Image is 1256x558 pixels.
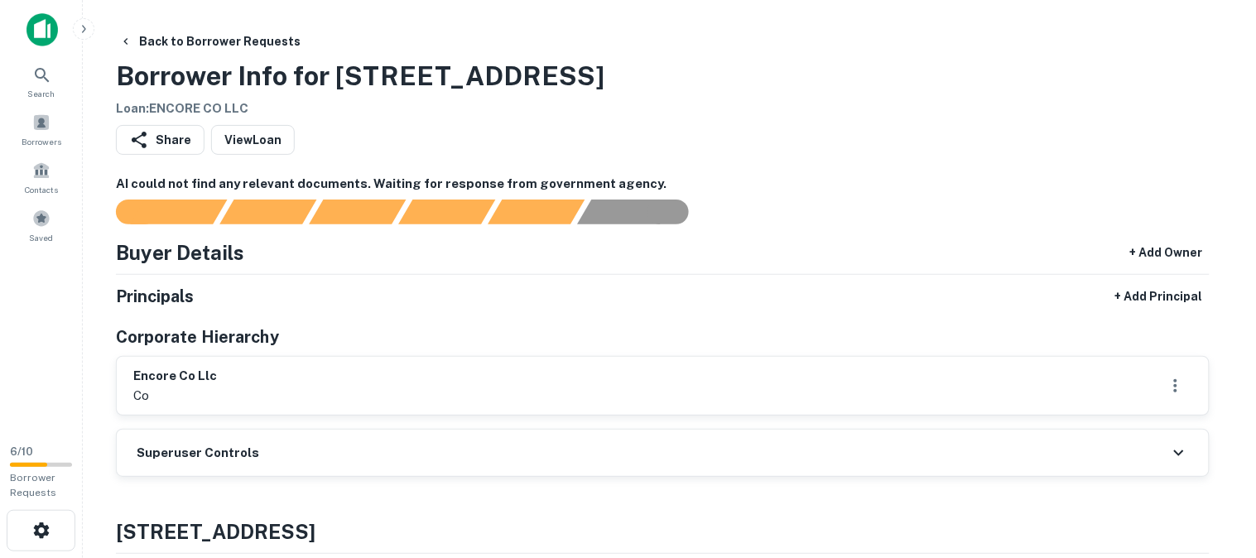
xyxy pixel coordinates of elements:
[30,231,54,244] span: Saved
[96,200,220,224] div: Sending borrower request to AI...
[137,444,259,463] h6: Superuser Controls
[116,125,205,155] button: Share
[219,200,316,224] div: Your request is received and processing...
[116,175,1210,194] h6: AI could not find any relevant documents. Waiting for response from government agency.
[22,135,61,148] span: Borrowers
[1109,281,1210,311] button: + Add Principal
[1173,426,1256,505] iframe: Chat Widget
[28,87,55,100] span: Search
[113,26,307,56] button: Back to Borrower Requests
[116,517,1210,546] h4: [STREET_ADDRESS]
[578,200,709,224] div: AI fulfillment process complete.
[211,125,295,155] a: ViewLoan
[133,386,217,406] p: co
[133,367,217,386] h6: encore co llc
[116,284,194,309] h5: Principals
[26,13,58,46] img: capitalize-icon.png
[25,183,58,196] span: Contacts
[488,200,585,224] div: Principals found, still searching for contact information. This may take time...
[116,325,279,349] h5: Corporate Hierarchy
[116,56,604,96] h3: Borrower Info for [STREET_ADDRESS]
[309,200,406,224] div: Documents found, AI parsing details...
[116,238,244,267] h4: Buyer Details
[10,445,33,458] span: 6 / 10
[116,99,604,118] h6: Loan : ENCORE CO LLC
[398,200,495,224] div: Principals found, AI now looking for contact information...
[10,472,56,498] span: Borrower Requests
[1124,238,1210,267] button: + Add Owner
